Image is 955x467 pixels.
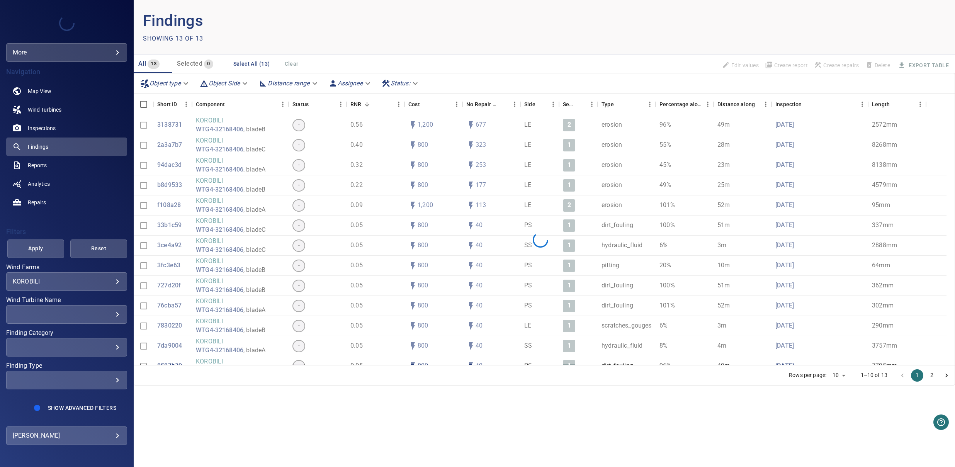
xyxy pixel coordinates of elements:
div: Component [196,93,225,115]
button: Menu [586,98,598,110]
p: Rows per page: [789,371,826,379]
div: Type [598,93,656,115]
button: Select All (13) [230,57,273,71]
div: Short ID [153,93,192,115]
span: Selected [177,60,202,67]
button: Menu [180,98,192,110]
em: Status : [391,80,410,87]
div: Status [292,93,309,115]
nav: pagination navigation [895,369,954,382]
div: Side [524,93,535,115]
span: Apply [17,244,54,253]
span: Repairs [28,199,46,206]
div: Length [872,93,890,115]
div: Repair Now Ratio: The ratio of the additional incurred cost of repair in 1 year and the cost of r... [350,93,361,115]
div: KOROBILI [13,278,121,285]
div: Severity [563,93,575,115]
div: Length [868,93,926,115]
a: analytics noActive [6,175,127,193]
span: Findings that are included in repair orders can not be deleted [862,59,893,72]
div: Inspection [771,93,868,115]
button: Sort [498,99,509,110]
button: Reset [70,239,127,258]
a: reports noActive [6,156,127,175]
div: Status: [378,76,423,90]
div: No Repair Cost [462,93,520,115]
span: 13 [148,59,160,68]
span: Inspections [28,124,56,132]
div: Severity [559,93,598,115]
em: Assignee [338,80,363,87]
button: Sort [362,99,372,110]
span: All [138,60,146,67]
button: Show Advanced Filters [43,402,121,414]
div: RNR [347,93,404,115]
div: Percentage along [656,93,714,115]
button: Menu [335,98,347,110]
div: Inspection [775,93,802,115]
div: Percentage along [659,93,702,115]
button: Menu [760,98,771,110]
div: Distance range [255,76,322,90]
div: Finding Category [6,338,127,357]
div: Cost [404,93,462,115]
p: 1–10 of 13 [861,371,888,379]
button: Go to next page [940,369,953,382]
div: Distance along [717,93,755,115]
button: Menu [509,98,520,110]
div: Wind Turbine Name [6,305,127,324]
div: Object type [137,76,193,90]
div: [PERSON_NAME] [13,430,121,442]
button: Sort [575,99,586,110]
button: Menu [914,98,926,110]
div: The base labour and equipment costs to repair the finding. Does not include the loss of productio... [408,93,420,115]
label: Finding Category [6,330,127,336]
a: inspections noActive [6,119,127,138]
span: Apply the latest inspection filter to create repairs [811,59,862,72]
div: Short ID [157,93,177,115]
button: Sort [420,99,431,110]
a: map noActive [6,82,127,100]
a: findings active [6,138,127,156]
span: Analytics [28,180,50,188]
span: Wind Turbines [28,106,61,114]
span: Reports [28,161,47,169]
button: Menu [702,98,714,110]
button: page 1 [911,369,923,382]
button: Menu [856,98,868,110]
label: Wind Turbine Name [6,297,127,303]
button: Sort [225,99,236,110]
span: Show Advanced Filters [48,405,116,411]
button: Go to page 2 [926,369,938,382]
button: Menu [644,98,656,110]
span: 0 [204,59,213,68]
p: Showing 13 of 13 [143,34,203,43]
button: Sort [309,99,319,110]
div: Type [602,93,614,115]
em: Distance range [268,80,309,87]
h4: Filters [6,228,127,236]
label: Wind Farms [6,264,127,270]
button: Menu [547,98,559,110]
div: Object Side [196,76,253,90]
p: Findings [143,9,544,32]
button: Menu [393,98,404,110]
div: Assignee [325,76,375,90]
div: Component [192,93,289,115]
div: more [6,43,127,62]
div: Wind Farms [6,272,127,291]
button: Menu [451,98,462,110]
em: Object type [150,80,181,87]
div: more [13,46,121,59]
div: 10 [829,370,848,381]
h4: Navigation [6,68,127,76]
span: Reset [80,244,117,253]
div: Projected additional costs incurred by waiting 1 year to repair. This is a function of possible i... [466,93,498,115]
button: Menu [277,98,289,110]
div: Finding Type [6,371,127,389]
button: Apply [7,239,64,258]
div: Side [520,93,559,115]
em: Object Side [209,80,240,87]
a: windturbines noActive [6,100,127,119]
span: Findings [28,143,48,151]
